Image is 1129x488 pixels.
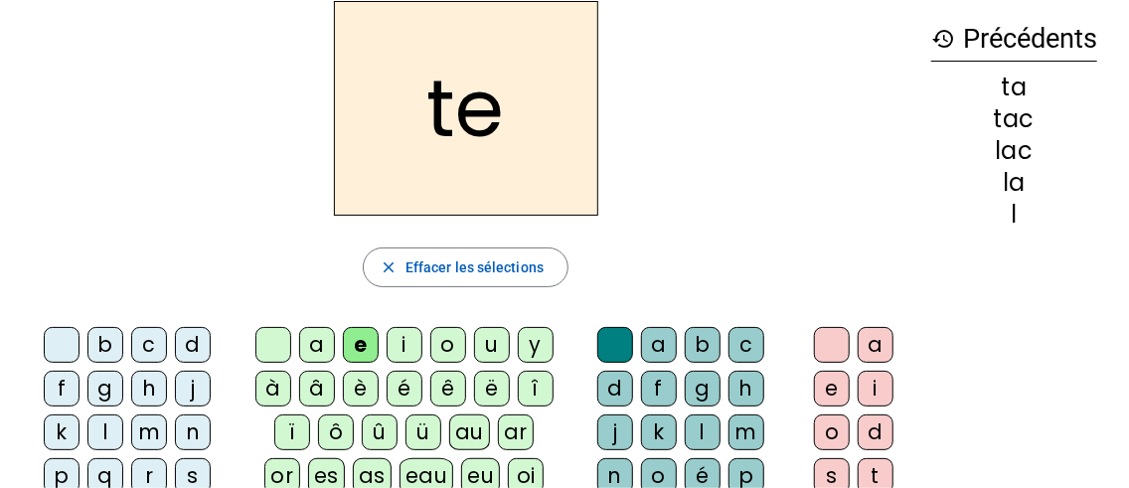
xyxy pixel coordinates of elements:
div: n [175,414,211,450]
div: ï [274,414,310,450]
div: à [255,371,291,407]
div: d [597,371,633,407]
div: a [641,327,677,363]
div: b [685,327,721,363]
div: û [362,414,398,450]
div: j [175,371,211,407]
button: Effacer les sélections [363,247,568,287]
h2: te [334,1,598,216]
div: ta [931,76,1097,99]
div: k [44,414,80,450]
div: lac [931,139,1097,163]
div: ô [318,414,354,450]
div: ar [498,414,534,450]
div: ü [405,414,441,450]
div: k [641,414,677,450]
div: b [87,327,123,363]
div: o [430,327,466,363]
div: h [728,371,764,407]
mat-icon: close [380,258,398,276]
div: i [387,327,422,363]
div: e [343,327,379,363]
span: Effacer les sélections [405,255,544,279]
div: ê [430,371,466,407]
div: j [597,414,633,450]
div: h [131,371,167,407]
div: m [131,414,167,450]
div: c [728,327,764,363]
div: g [685,371,721,407]
div: d [175,327,211,363]
div: d [858,414,893,450]
div: i [858,371,893,407]
div: l [931,203,1097,227]
div: au [449,414,490,450]
div: g [87,371,123,407]
div: la [931,171,1097,195]
div: f [44,371,80,407]
div: o [814,414,850,450]
div: a [858,327,893,363]
div: tac [931,107,1097,131]
div: f [641,371,677,407]
mat-icon: history [931,27,955,51]
div: l [87,414,123,450]
div: a [299,327,335,363]
div: î [518,371,554,407]
div: ë [474,371,510,407]
div: c [131,327,167,363]
div: l [685,414,721,450]
div: m [728,414,764,450]
h3: Précédents [931,17,1097,62]
div: y [518,327,554,363]
div: e [814,371,850,407]
div: â [299,371,335,407]
div: é [387,371,422,407]
div: u [474,327,510,363]
div: è [343,371,379,407]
